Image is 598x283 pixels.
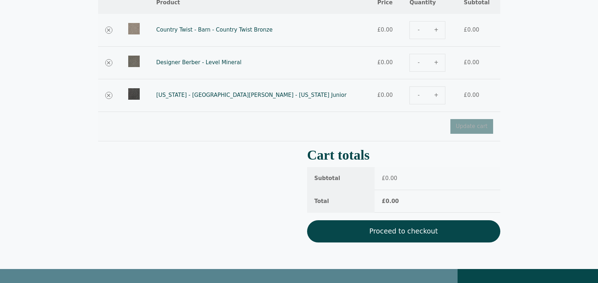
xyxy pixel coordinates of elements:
[377,27,393,33] bdi: 0.00
[156,59,241,66] a: Designer Berber - Level Mineral
[307,167,375,190] th: Subtotal
[128,88,140,100] img: Puerto Rico - San Juan
[450,119,493,134] button: Update cart
[464,92,479,98] bdi: 0.00
[105,92,112,99] a: Remove Puerto Rico - San Juan - Puerto Rico Junior from cart
[382,198,399,204] bdi: 0.00
[377,59,381,66] span: £
[464,59,479,66] bdi: 0.00
[464,92,467,98] span: £
[464,27,479,33] bdi: 0.00
[377,27,381,33] span: £
[382,175,397,181] bdi: 0.00
[377,92,381,98] span: £
[307,220,500,242] a: Proceed to checkout
[307,150,500,160] h2: Cart totals
[464,59,467,66] span: £
[128,23,140,34] img: Country Twist - Barn
[105,59,112,66] a: Remove Designer Berber - Level Mineral from cart
[382,175,385,181] span: £
[377,92,393,98] bdi: 0.00
[377,59,393,66] bdi: 0.00
[156,92,347,98] a: [US_STATE] - [GEOGRAPHIC_DATA][PERSON_NAME] - [US_STATE] Junior
[128,56,140,67] img: Designer Berber - Level Mineral
[105,27,112,34] a: Remove Country Twist - Barn - Country Twist Bronze from cart
[382,198,385,204] span: £
[307,190,375,213] th: Total
[156,27,273,33] a: Country Twist - Barn - Country Twist Bronze
[464,27,467,33] span: £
